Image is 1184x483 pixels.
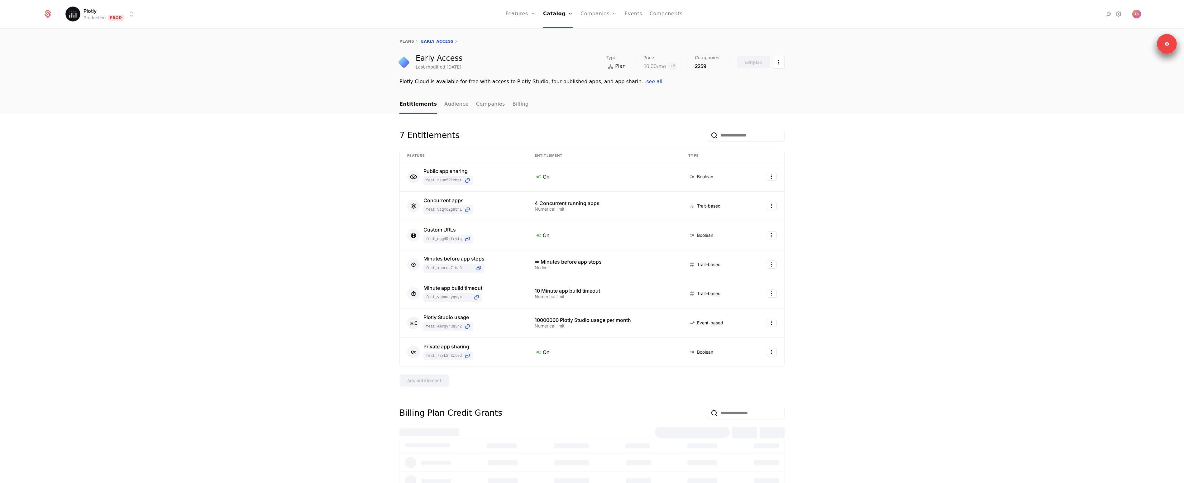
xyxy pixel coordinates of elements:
[426,178,462,183] span: feat_RSuN59LZBBt
[643,55,654,60] span: Price
[399,374,449,387] button: Add entitlement
[681,149,750,162] th: Type
[399,95,529,114] ul: Choose Sub Page
[399,95,437,114] a: Entitlements
[423,256,485,261] div: Minutes before app stops
[426,295,471,300] span: feat_YGBamzyqVyp
[535,231,673,239] div: On
[416,64,461,70] div: Last modified [DATE]
[399,78,785,85] div: Plotly Cloud is available for free with access to Plotly Studio, four published apps, and app sha...
[423,169,473,174] div: Public app sharing
[416,55,462,62] div: Early Access
[535,288,673,293] div: 10 Minute app build timeout
[535,348,673,356] div: On
[767,348,777,356] button: Select action
[773,56,785,69] button: Select action
[399,407,502,419] div: Billing Plan Credit Grants
[695,55,719,60] span: Companies
[407,377,442,384] div: Add entitlement
[67,7,135,21] button: Select environment
[399,95,785,114] nav: Main
[615,63,626,70] span: Plan
[767,231,777,239] button: Select action
[84,7,97,15] span: Plotly
[697,232,713,238] span: Boolean
[668,62,677,70] span: + 2
[767,202,777,210] button: Select action
[697,261,721,268] span: Trait-based
[423,315,473,320] div: Plotly Studio usage
[697,174,713,180] span: Boolean
[423,227,473,232] div: Custom URLs
[606,55,616,60] span: Type
[535,259,673,264] div: ∞ Minutes before app stops
[535,265,673,270] div: No limit
[1115,10,1122,18] a: Settings
[527,149,681,162] th: Entitlement
[697,320,723,326] span: Event-based
[1132,10,1141,18] button: Open user button
[426,353,462,358] span: feat_72rk2R3Zted
[535,207,673,211] div: Numerical limit
[423,198,473,203] div: Concurrent apps
[643,62,666,70] div: $0.00 /mo
[1132,10,1141,18] img: Adam Schroeder
[737,56,770,69] button: Editplan
[535,318,673,323] div: 10000000 Plotly Studio usage per month
[476,95,505,114] a: Companies
[399,39,414,44] a: plans
[426,237,462,241] span: feat_egg49zfRYiQ
[400,149,527,162] th: Feature
[423,344,473,349] div: Private app sharing
[399,129,460,141] div: 7 Entitlements
[426,207,462,212] span: feat_5tqmo2G8TNL
[695,62,719,70] div: 2259
[745,59,762,65] div: Edit plan
[1105,10,1112,18] a: Integrations
[444,95,469,114] a: Audience
[767,289,777,298] button: Select action
[697,349,713,355] span: Boolean
[767,319,777,327] button: Select action
[535,201,673,206] div: 4 Concurrent running apps
[697,290,721,297] span: Trait-based
[513,95,529,114] a: Billing
[426,266,473,271] span: feat_XPnRuQ71Bo3
[423,285,482,290] div: Minute app build timeout
[535,324,673,328] div: Numerical limit
[84,15,106,21] div: Production
[646,79,662,84] span: see all
[65,7,80,22] img: Plotly
[535,294,673,299] div: Numerical limit
[697,203,721,209] span: Trait-based
[767,173,777,181] button: Select action
[426,324,462,329] span: feat_4MRgYRUQ5N2
[535,173,673,181] div: On
[767,261,777,269] button: Select action
[108,15,124,21] span: Prod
